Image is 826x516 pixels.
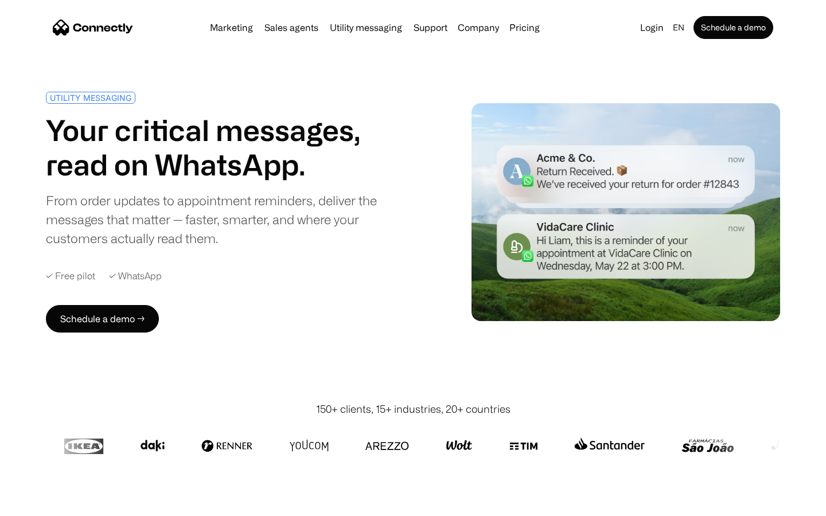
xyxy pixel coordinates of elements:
div: ✓ Free pilot [46,271,95,282]
div: en [673,19,684,36]
a: Sales agents [260,23,323,32]
div: UTILITY MESSAGING [50,93,131,102]
div: Company [458,19,499,36]
a: Utility messaging [325,23,407,32]
a: Schedule a demo → [46,305,159,333]
a: Support [409,23,452,32]
a: Schedule a demo [693,16,773,39]
ul: Language list [23,496,69,512]
h1: Your critical messages, read on WhatsApp. [46,113,408,182]
a: Marketing [205,23,258,32]
div: ✓ WhatsApp [109,271,162,282]
div: From order updates to appointment reminders, deliver the messages that matter — faster, smarter, ... [46,191,408,248]
a: Login [636,19,668,36]
a: Pricing [505,23,544,32]
aside: Language selected: English [11,495,69,512]
div: 150+ clients, 15+ industries, 20+ countries [316,401,511,417]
